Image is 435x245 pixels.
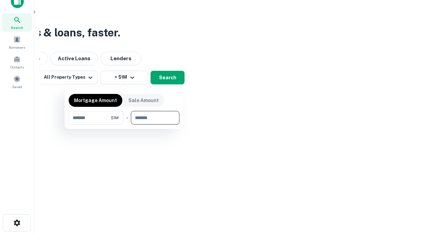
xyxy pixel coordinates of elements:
[126,111,128,125] div: -
[111,115,119,121] span: $1M
[401,191,435,223] iframe: Chat Widget
[128,97,159,104] p: Sale Amount
[74,97,117,104] p: Mortgage Amount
